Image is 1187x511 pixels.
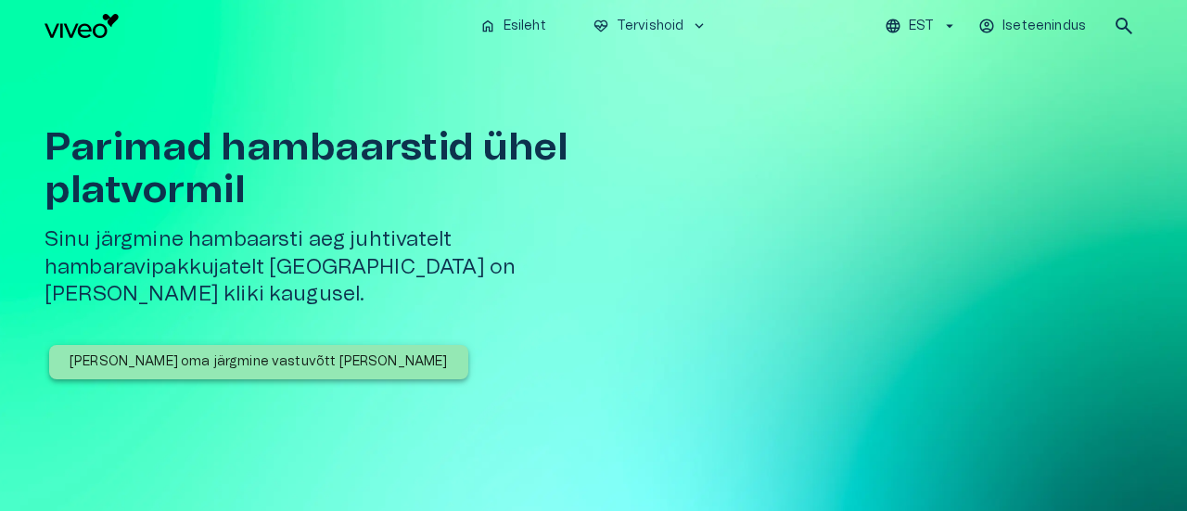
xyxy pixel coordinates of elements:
[1105,7,1142,45] button: open search modal
[593,18,609,34] span: ecg_heart
[504,17,546,36] p: Esileht
[691,18,708,34] span: keyboard_arrow_down
[45,14,119,38] img: Viveo logo
[45,14,465,38] a: Navigate to homepage
[472,13,555,40] button: homeEsileht
[45,226,645,308] h5: Sinu järgmine hambaarsti aeg juhtivatelt hambaravipakkujatelt [GEOGRAPHIC_DATA] on [PERSON_NAME] ...
[909,17,934,36] p: EST
[49,345,468,379] button: [PERSON_NAME] oma järgmine vastuvõtt [PERSON_NAME]
[585,13,716,40] button: ecg_heartTervishoidkeyboard_arrow_down
[70,352,448,372] p: [PERSON_NAME] oma järgmine vastuvõtt [PERSON_NAME]
[976,13,1091,40] button: Iseteenindus
[45,126,645,211] h1: Parimad hambaarstid ühel platvormil
[479,18,496,34] span: home
[882,13,961,40] button: EST
[1002,17,1086,36] p: Iseteenindus
[617,17,684,36] p: Tervishoid
[1113,15,1135,37] span: search
[1042,427,1187,479] iframe: Help widget launcher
